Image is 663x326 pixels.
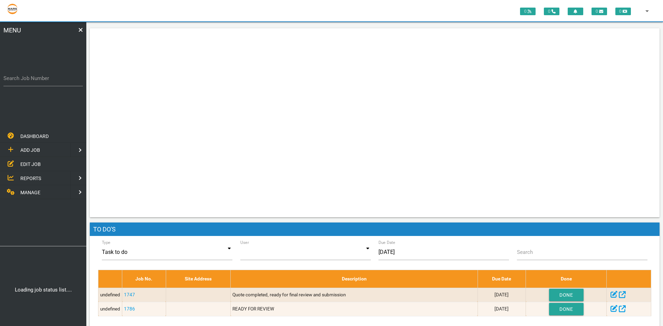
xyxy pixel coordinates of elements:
[20,189,40,195] span: MANAGE
[166,270,231,288] th: Site Address
[520,8,536,15] span: 0
[90,223,660,236] h1: To Do's
[124,292,135,297] a: 1747
[549,303,584,315] button: Done
[240,239,249,246] label: User
[2,286,84,294] center: Loading job status list....
[20,147,40,153] span: ADD JOB
[20,161,41,167] span: EDIT JOB
[478,302,526,316] td: [DATE]
[544,8,559,15] span: 0
[478,288,526,302] td: [DATE]
[231,270,478,288] th: Description
[3,75,83,82] label: Search Job Number
[232,305,475,312] p: READY FOR REVIEW
[3,26,21,67] span: MENU
[98,288,122,302] td: undefined
[615,8,631,15] span: 0
[20,176,41,181] span: REPORTS
[592,8,607,15] span: 0
[122,270,166,288] th: Job No.
[7,3,18,14] img: s3file
[526,270,607,288] th: Done
[102,239,110,246] label: Type
[124,306,135,312] a: 1786
[98,302,122,316] td: undefined
[232,291,475,298] p: Quote completed, ready for final review and submission
[478,270,526,288] th: Due Date
[549,289,584,301] button: Done
[517,248,533,256] label: Search
[20,133,49,139] span: DASHBOARD
[378,239,395,246] label: Due Date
